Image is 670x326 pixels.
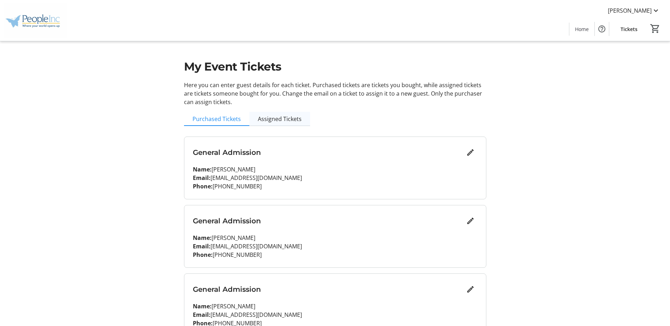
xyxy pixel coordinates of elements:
[193,147,463,158] h3: General Admission
[649,22,662,35] button: Cart
[193,216,463,226] h3: General Admission
[193,302,478,310] p: [PERSON_NAME]
[193,234,478,242] p: [PERSON_NAME]
[615,23,643,36] a: Tickets
[193,165,212,173] strong: Name:
[193,182,213,190] strong: Phone:
[192,116,241,122] span: Purchased Tickets
[193,302,212,310] strong: Name:
[193,250,478,259] p: [PHONE_NUMBER]
[4,3,67,38] img: People Inc.'s Logo
[193,182,478,191] p: [PHONE_NUMBER]
[193,174,211,182] strong: Email:
[463,145,478,159] button: Edit
[602,5,666,16] button: [PERSON_NAME]
[608,6,652,15] span: [PERSON_NAME]
[184,81,486,106] p: Here you can enter guest details for each ticket. Purchased tickets are tickets you bought, while...
[193,284,463,295] h3: General Admission
[193,242,211,250] strong: Email:
[193,242,478,250] p: [EMAIL_ADDRESS][DOMAIN_NAME]
[621,25,638,33] span: Tickets
[193,234,212,242] strong: Name:
[193,311,211,319] strong: Email:
[193,251,213,259] strong: Phone:
[193,310,478,319] p: [EMAIL_ADDRESS][DOMAIN_NAME]
[193,165,478,174] p: [PERSON_NAME]
[575,25,589,33] span: Home
[595,22,609,36] button: Help
[569,23,594,36] a: Home
[184,58,486,75] h1: My Event Tickets
[463,282,478,296] button: Edit
[258,116,302,122] span: Assigned Tickets
[193,174,478,182] p: [EMAIL_ADDRESS][DOMAIN_NAME]
[463,214,478,228] button: Edit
